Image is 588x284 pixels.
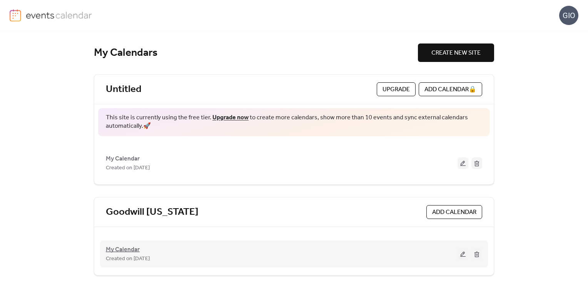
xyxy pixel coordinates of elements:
button: CREATE NEW SITE [418,43,494,62]
span: Created on [DATE] [106,254,150,264]
button: Upgrade [377,82,416,96]
a: Goodwill [US_STATE] [106,206,199,219]
a: Upgrade now [212,112,249,124]
div: GIO [559,6,578,25]
a: My Calendar [106,157,140,161]
a: My Calendar [106,247,140,252]
span: ADD CALENDAR [432,208,476,217]
div: My Calendars [94,46,418,60]
a: Untitled [106,83,141,96]
span: My Calendar [106,154,140,164]
span: Upgrade [383,85,410,94]
span: Created on [DATE] [106,164,150,173]
span: This site is currently using the free tier. to create more calendars, show more than 10 events an... [106,114,482,131]
img: logo-type [26,9,92,21]
img: logo [10,9,21,22]
button: ADD CALENDAR [426,205,482,219]
span: My Calendar [106,245,140,254]
span: CREATE NEW SITE [431,48,481,58]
